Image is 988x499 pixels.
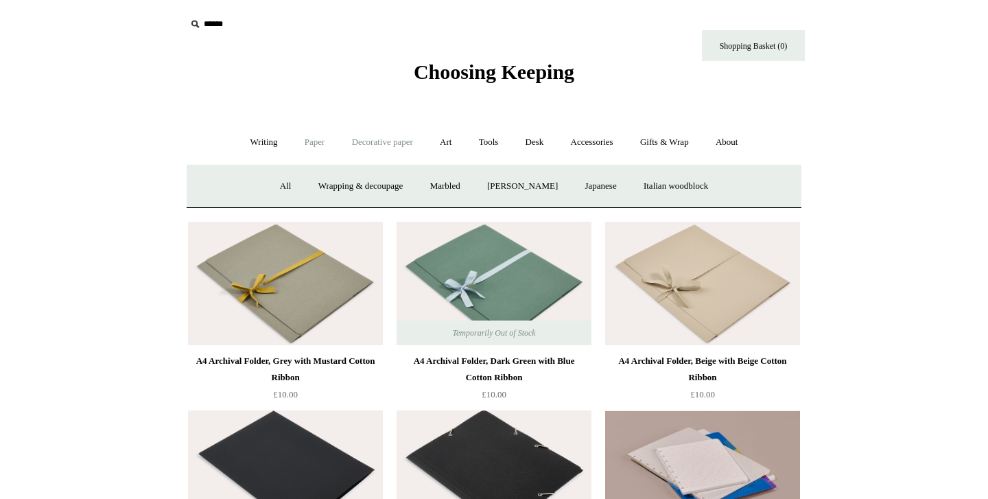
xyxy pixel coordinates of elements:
[438,321,549,345] span: Temporarily Out of Stock
[628,124,701,161] a: Gifts & Wrap
[631,168,720,205] a: Italian woodblock
[475,168,570,205] a: [PERSON_NAME]
[397,222,591,345] img: A4 Archival Folder, Dark Green with Blue Cotton Ribbon
[690,389,715,399] span: £10.00
[605,222,800,345] a: A4 Archival Folder, Beige with Beige Cotton Ribbon A4 Archival Folder, Beige with Beige Cotton Ri...
[340,124,425,161] a: Decorative paper
[400,353,588,386] div: A4 Archival Folder, Dark Green with Blue Cotton Ribbon
[188,222,383,345] a: A4 Archival Folder, Grey with Mustard Cotton Ribbon A4 Archival Folder, Grey with Mustard Cotton ...
[238,124,290,161] a: Writing
[467,124,511,161] a: Tools
[191,353,379,386] div: A4 Archival Folder, Grey with Mustard Cotton Ribbon
[273,389,298,399] span: £10.00
[268,168,304,205] a: All
[292,124,338,161] a: Paper
[558,124,626,161] a: Accessories
[188,222,383,345] img: A4 Archival Folder, Grey with Mustard Cotton Ribbon
[414,60,574,83] span: Choosing Keeping
[427,124,464,161] a: Art
[188,353,383,409] a: A4 Archival Folder, Grey with Mustard Cotton Ribbon £10.00
[397,353,591,409] a: A4 Archival Folder, Dark Green with Blue Cotton Ribbon £10.00
[702,30,805,61] a: Shopping Basket (0)
[605,222,800,345] img: A4 Archival Folder, Beige with Beige Cotton Ribbon
[482,389,506,399] span: £10.00
[513,124,556,161] a: Desk
[397,222,591,345] a: A4 Archival Folder, Dark Green with Blue Cotton Ribbon A4 Archival Folder, Dark Green with Blue C...
[414,71,574,81] a: Choosing Keeping
[306,168,416,205] a: Wrapping & decoupage
[609,353,797,386] div: A4 Archival Folder, Beige with Beige Cotton Ribbon
[418,168,473,205] a: Marbled
[605,353,800,409] a: A4 Archival Folder, Beige with Beige Cotton Ribbon £10.00
[572,168,628,205] a: Japanese
[703,124,751,161] a: About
